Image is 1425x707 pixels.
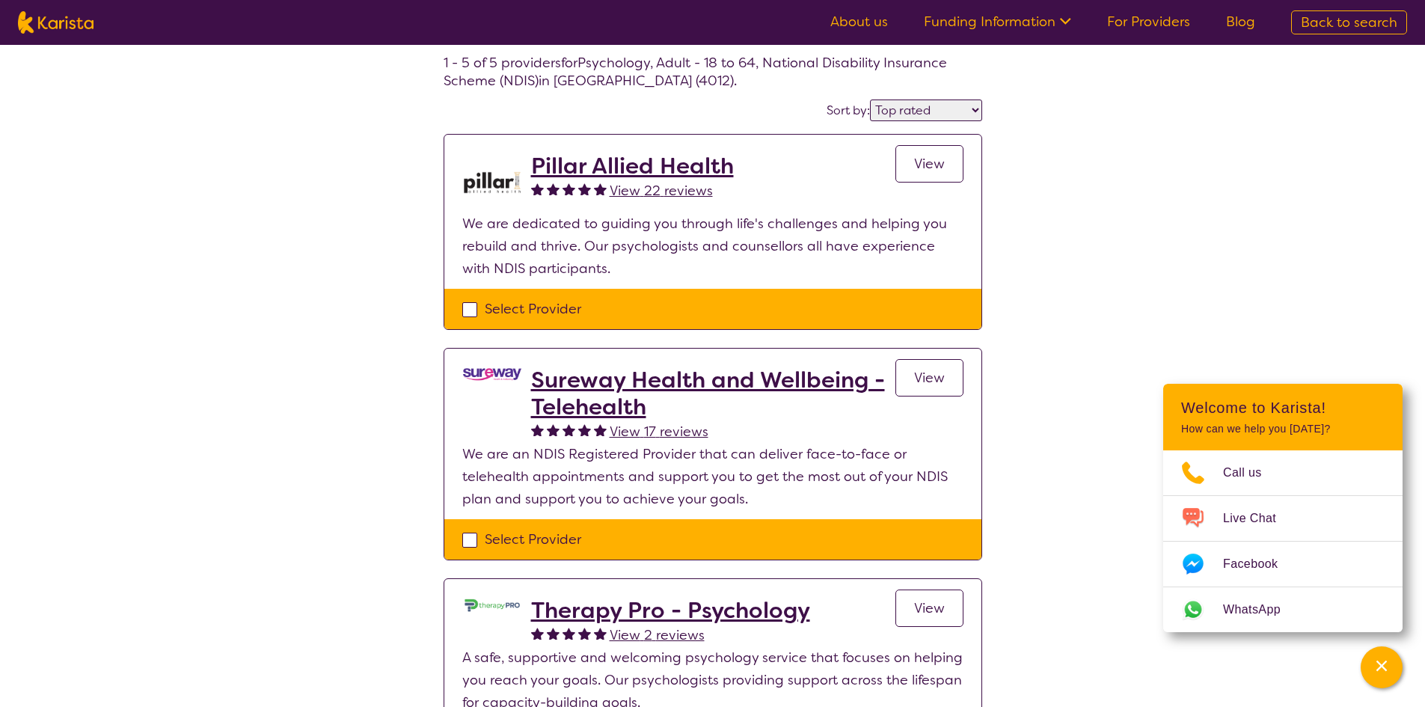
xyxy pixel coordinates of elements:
[462,443,963,510] p: We are an NDIS Registered Provider that can deliver face-to-face or telehealth appointments and s...
[563,183,575,195] img: fullstar
[1223,553,1296,575] span: Facebook
[1223,462,1280,484] span: Call us
[563,423,575,436] img: fullstar
[610,624,705,646] a: View 2 reviews
[594,627,607,640] img: fullstar
[895,145,963,183] a: View
[547,183,560,195] img: fullstar
[610,420,708,443] a: View 17 reviews
[531,597,810,624] a: Therapy Pro - Psychology
[18,11,94,34] img: Karista logo
[610,626,705,644] span: View 2 reviews
[462,212,963,280] p: We are dedicated to guiding you through life's challenges and helping you rebuild and thrive. Our...
[1301,13,1397,31] span: Back to search
[1223,599,1299,621] span: WhatsApp
[1163,384,1403,632] div: Channel Menu
[531,367,895,420] a: Sureway Health and Wellbeing - Telehealth
[578,627,591,640] img: fullstar
[1163,450,1403,632] ul: Choose channel
[531,153,734,180] a: Pillar Allied Health
[563,627,575,640] img: fullstar
[578,423,591,436] img: fullstar
[1163,587,1403,632] a: Web link opens in a new tab.
[531,423,544,436] img: fullstar
[1223,507,1294,530] span: Live Chat
[830,13,888,31] a: About us
[594,183,607,195] img: fullstar
[610,182,713,200] span: View 22 reviews
[895,590,963,627] a: View
[895,359,963,397] a: View
[914,599,945,617] span: View
[462,367,522,382] img: vgwqq8bzw4bddvbx0uac.png
[462,153,522,212] img: rfh6iifgakk6qm0ilome.png
[1361,646,1403,688] button: Channel Menu
[1291,10,1407,34] a: Back to search
[914,369,945,387] span: View
[578,183,591,195] img: fullstar
[547,423,560,436] img: fullstar
[1181,423,1385,435] p: How can we help you [DATE]?
[531,183,544,195] img: fullstar
[547,627,560,640] img: fullstar
[531,627,544,640] img: fullstar
[827,102,870,118] label: Sort by:
[1107,13,1190,31] a: For Providers
[1226,13,1255,31] a: Blog
[924,13,1071,31] a: Funding Information
[914,155,945,173] span: View
[1181,399,1385,417] h2: Welcome to Karista!
[462,597,522,613] img: dzo1joyl8vpkomu9m2qk.jpg
[610,423,708,441] span: View 17 reviews
[610,180,713,202] a: View 22 reviews
[594,423,607,436] img: fullstar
